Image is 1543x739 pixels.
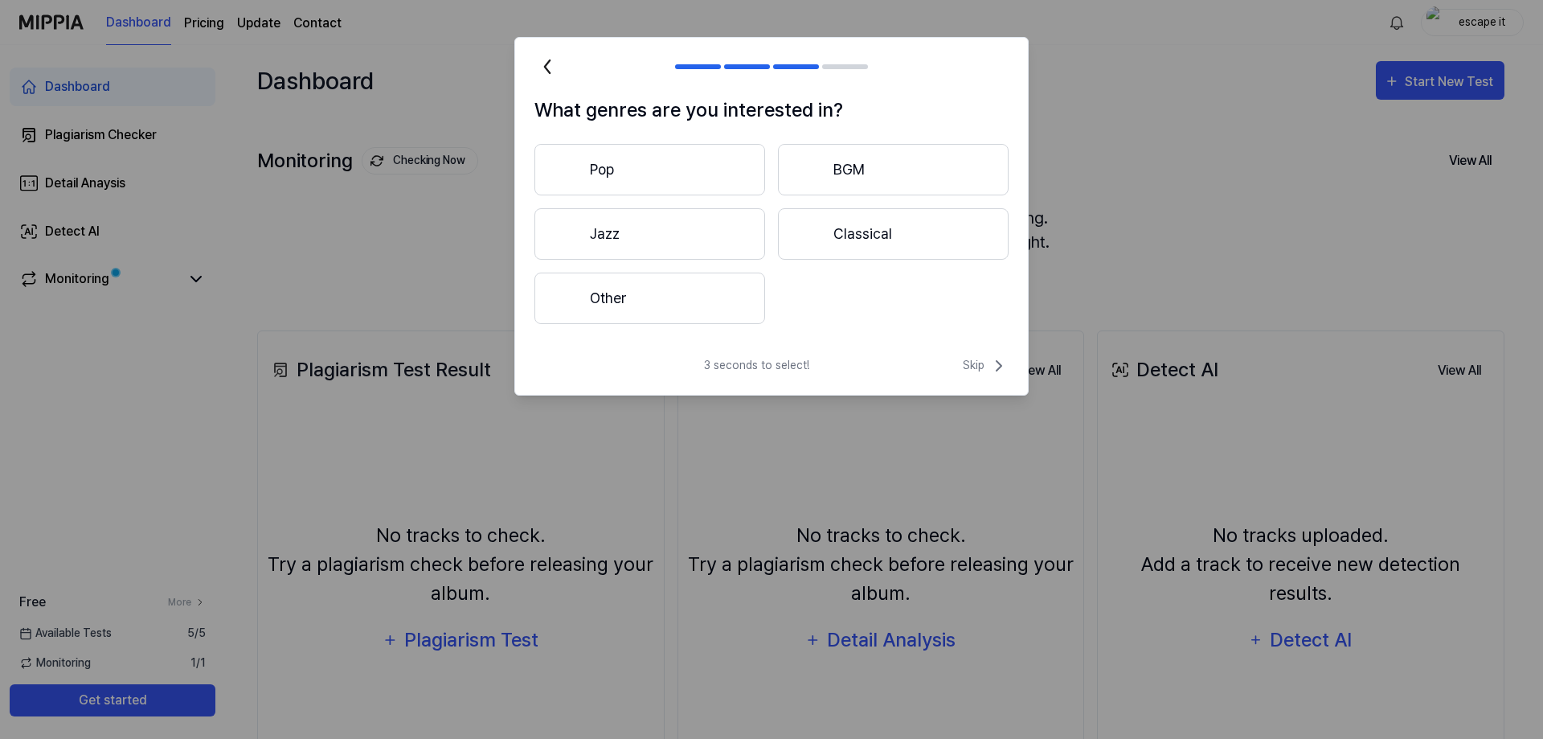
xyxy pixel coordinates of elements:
[534,208,765,260] button: Jazz
[778,144,1009,195] button: BGM
[960,356,1009,376] button: Skip
[534,273,765,324] button: Other
[778,208,1009,260] button: Classical
[534,144,765,195] button: Pop
[963,356,1009,376] span: Skip
[534,96,1009,125] h1: What genres are you interested in?
[704,357,809,374] span: 3 seconds to select!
